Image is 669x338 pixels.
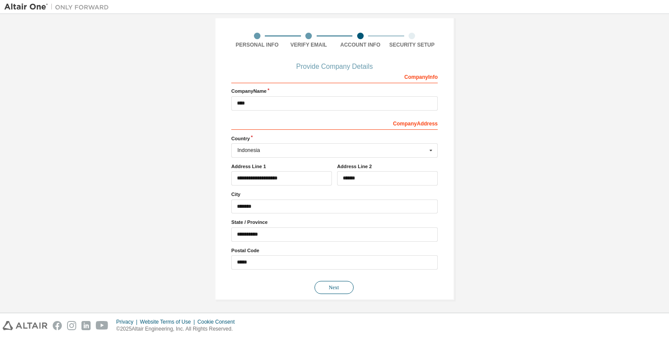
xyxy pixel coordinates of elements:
button: Next [314,281,354,294]
label: Postal Code [231,247,438,254]
img: Altair One [4,3,113,11]
div: Indonesia [237,148,427,153]
div: Company Info [231,69,438,83]
img: linkedin.svg [81,321,91,330]
div: Provide Company Details [231,64,438,69]
div: Privacy [116,318,140,325]
img: altair_logo.svg [3,321,47,330]
div: Company Address [231,116,438,130]
p: © 2025 Altair Engineering, Inc. All Rights Reserved. [116,325,240,333]
div: Cookie Consent [197,318,240,325]
label: Address Line 1 [231,163,332,170]
img: youtube.svg [96,321,108,330]
img: facebook.svg [53,321,62,330]
label: Address Line 2 [337,163,438,170]
div: Website Terms of Use [140,318,197,325]
img: instagram.svg [67,321,76,330]
label: Company Name [231,88,438,95]
div: Account Info [334,41,386,48]
label: State / Province [231,219,438,226]
div: Verify Email [283,41,335,48]
label: Country [231,135,438,142]
div: Security Setup [386,41,438,48]
label: City [231,191,438,198]
div: Personal Info [231,41,283,48]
